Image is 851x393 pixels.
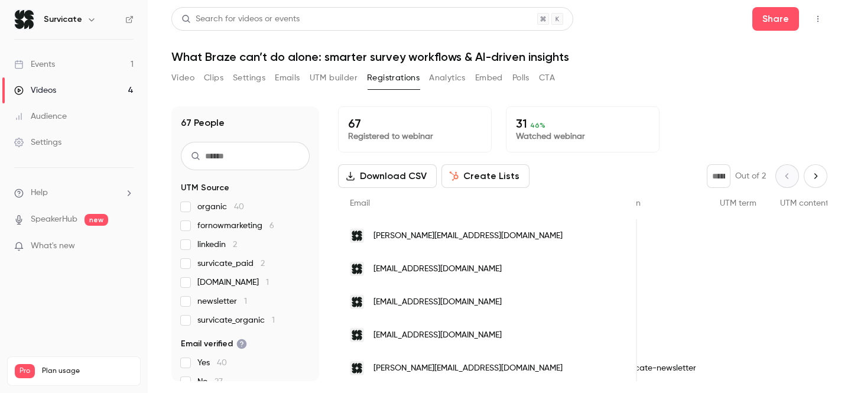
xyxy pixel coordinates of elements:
p: 31 [516,116,649,131]
button: Download CSV [338,164,437,188]
span: 2 [233,241,237,249]
span: 40 [217,359,227,367]
span: 2 [261,259,265,268]
button: Create Lists [441,164,530,188]
img: survicate.com [350,295,364,309]
span: survicate_paid [197,258,265,269]
span: 46 % [530,121,545,129]
div: Settings [14,137,61,148]
img: Survicate [15,10,34,29]
button: UTM builder [310,69,358,87]
button: Emails [275,69,300,87]
img: survicate.com [350,262,364,276]
button: Polls [512,69,530,87]
span: 1 [272,316,275,324]
span: Email verified [181,338,247,350]
p: Registered to webinar [348,131,482,142]
h1: 67 People [181,116,225,130]
img: survicate.com [350,361,364,375]
span: Yes [197,357,227,369]
span: [EMAIL_ADDRESS][DOMAIN_NAME] [373,296,502,308]
span: [EMAIL_ADDRESS][DOMAIN_NAME] [373,329,502,342]
button: Top Bar Actions [808,9,827,28]
span: Email [350,199,370,207]
span: newsletter [197,295,247,307]
button: Settings [233,69,265,87]
img: survicate.com [350,328,364,342]
span: Plan usage [42,366,133,376]
button: CTA [539,69,555,87]
div: Audience [14,111,67,122]
span: What's new [31,240,75,252]
span: 6 [269,222,274,230]
span: UTM term [720,199,756,207]
img: survicate.com [350,229,364,243]
div: Search for videos or events [181,13,300,25]
div: Events [14,59,55,70]
iframe: Noticeable Trigger [119,241,134,252]
li: help-dropdown-opener [14,187,134,199]
button: Video [171,69,194,87]
span: UTM content [780,199,829,207]
p: Watched webinar [516,131,649,142]
p: Out of 2 [735,170,766,182]
span: Help [31,187,48,199]
button: Share [752,7,799,31]
button: Registrations [367,69,420,87]
span: 1 [244,297,247,306]
span: [PERSON_NAME][EMAIL_ADDRESS][DOMAIN_NAME] [373,362,563,375]
p: 67 [348,116,482,131]
span: fornowmarketing [197,220,274,232]
button: Clips [204,69,223,87]
button: Embed [475,69,503,87]
span: 1 [266,278,269,287]
button: Next page [804,164,827,188]
span: [EMAIL_ADDRESS][DOMAIN_NAME] [373,263,502,275]
h6: Survicate [44,14,82,25]
span: linkedin [197,239,237,251]
span: organic [197,201,244,213]
span: [DOMAIN_NAME] [197,277,269,288]
button: Analytics [429,69,466,87]
span: new [85,214,108,226]
h1: What Braze can’t do alone: smarter survey workflows & AI-driven insights [171,50,827,64]
div: webinar-survicate-newsletter [570,352,708,385]
a: SpeakerHub [31,213,77,226]
span: No [197,376,223,388]
span: 40 [234,203,244,211]
span: Pro [15,364,35,378]
span: [PERSON_NAME][EMAIL_ADDRESS][DOMAIN_NAME] [373,230,563,242]
span: UTM Source [181,182,229,194]
span: survicate_organic [197,314,275,326]
div: Videos [14,85,56,96]
span: 27 [215,378,223,386]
